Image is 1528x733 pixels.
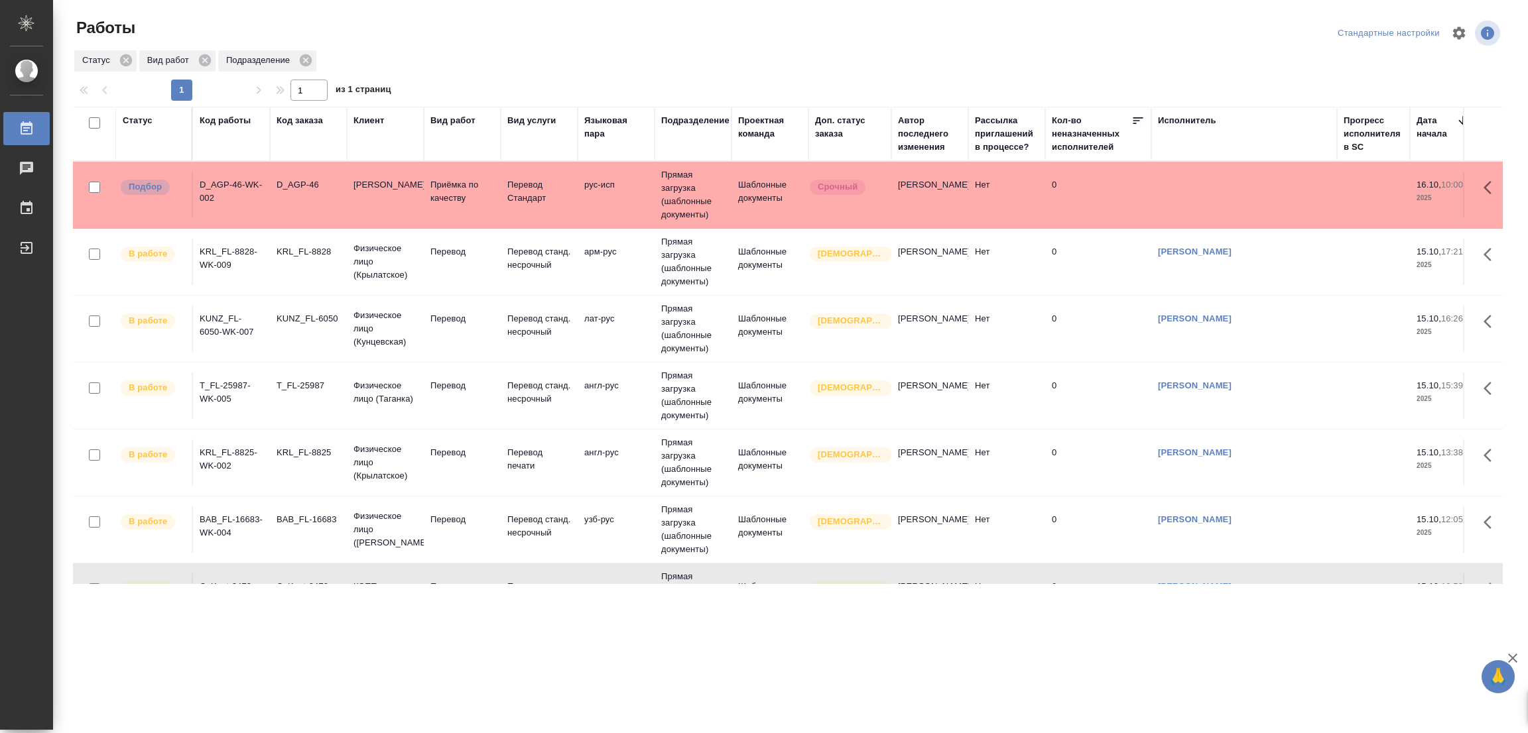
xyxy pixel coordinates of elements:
td: Шаблонные документы [732,439,808,486]
p: Перевод станд. несрочный [507,312,571,339]
div: BAB_FL-16683 [277,513,340,526]
div: Дата начала [1417,114,1456,141]
p: [PERSON_NAME] [353,178,417,192]
div: Подразделение [218,50,316,72]
td: [PERSON_NAME] [891,372,968,419]
p: Перевод станд. несрочный [507,245,571,272]
td: лат-рус [578,306,655,352]
a: [PERSON_NAME] [1158,247,1232,256]
td: Прямая загрузка (шаблонные документы) [655,162,732,228]
td: англ-рус [578,372,655,419]
button: 🙏 [1482,660,1515,693]
p: 2025 [1417,392,1470,406]
td: [PERSON_NAME] [891,573,968,620]
td: 0 [1045,439,1151,486]
p: В работе [129,582,167,595]
p: В работе [129,448,167,461]
p: Перевод станд. несрочный [507,379,571,406]
div: Вид услуги [507,114,556,127]
div: Доп. статус заказа [815,114,885,141]
td: рус-исп [578,172,655,218]
td: Нет [968,372,1045,419]
button: Здесь прячутся важные кнопки [1476,439,1507,471]
p: Перевод [430,245,494,258]
p: Перевод [430,446,494,459]
p: Приёмка по качеству [430,178,494,205]
td: арм-рус [578,239,655,285]
div: Можно подбирать исполнителей [119,178,185,196]
td: 0 [1045,573,1151,620]
td: узб-рус [578,506,655,553]
p: [DEMOGRAPHIC_DATA] [818,314,884,327]
div: KRL_FL-8828 [277,245,340,258]
div: Статус [74,50,137,72]
td: 0 [1045,372,1151,419]
td: Нет [968,439,1045,486]
div: Код заказа [277,114,323,127]
div: Статус [123,114,153,127]
p: [DEMOGRAPHIC_DATA] [818,582,884,595]
p: 15.10, [1417,313,1441,323]
div: Автор последнего изменения [898,114,962,154]
div: Вид работ [430,114,476,127]
button: Здесь прячутся важные кнопки [1476,372,1507,404]
p: 13:38 [1441,447,1463,457]
td: [PERSON_NAME] [891,506,968,553]
td: Нет [968,172,1045,218]
div: Подразделение [661,114,730,127]
td: [PERSON_NAME] [891,172,968,218]
td: Нет [968,239,1045,285]
p: Физическое лицо (Крылатское) [353,242,417,282]
td: KUNZ_FL-6050-WK-007 [193,306,270,352]
p: 15.10, [1417,514,1441,524]
p: Вид работ [147,54,194,67]
p: [DEMOGRAPHIC_DATA] [818,515,884,528]
td: англ-рус [578,573,655,620]
td: 0 [1045,172,1151,218]
div: T_FL-25987 [277,379,340,392]
a: [PERSON_NAME] [1158,380,1232,390]
td: C_Kept-2470-WK-010 [193,573,270,620]
p: В работе [129,515,167,528]
p: [DEMOGRAPHIC_DATA] [818,247,884,260]
a: [PERSON_NAME] [1158,514,1232,524]
span: Работы [73,17,135,38]
td: Прямая загрузка (шаблонные документы) [655,563,732,630]
button: Здесь прячутся важные кнопки [1476,239,1507,270]
p: 2025 [1417,192,1470,205]
p: 15.10, [1417,581,1441,591]
td: D_AGP-46-WK-002 [193,172,270,218]
p: 16:26 [1441,313,1463,323]
p: 15.10, [1417,380,1441,390]
td: Прямая загрузка (шаблонные документы) [655,363,732,429]
div: KUNZ_FL-6050 [277,312,340,325]
p: 10:00 [1441,180,1463,190]
td: [PERSON_NAME] [891,239,968,285]
p: КЭПТ [353,580,417,593]
p: [DEMOGRAPHIC_DATA] [818,448,884,461]
div: Исполнитель выполняет работу [119,245,185,263]
p: 2025 [1417,459,1470,473]
p: Перевод [430,312,494,325]
div: Клиент [353,114,384,127]
div: Исполнитель [1158,114,1216,127]
p: 2025 [1417,258,1470,272]
td: Прямая загрузка (шаблонные документы) [655,429,732,496]
p: Перевод печати [507,446,571,473]
td: Шаблонные документы [732,573,808,620]
p: Срочный [818,180,858,194]
span: Посмотреть информацию [1475,21,1503,46]
p: Физическое лицо (Кунцевская) [353,309,417,349]
div: Рассылка приглашений в процессе? [975,114,1039,154]
p: 2025 [1417,526,1470,539]
div: Исполнитель выполняет работу [119,446,185,464]
p: Физическое лицо (Таганка) [353,379,417,406]
a: [PERSON_NAME] [1158,581,1232,591]
p: Физическое лицо (Крылатское) [353,443,417,482]
div: Исполнитель выполняет работу [119,312,185,330]
td: T_FL-25987-WK-005 [193,372,270,419]
td: KRL_FL-8828-WK-009 [193,239,270,285]
p: Подбор [129,180,162,194]
div: Код работы [200,114,251,127]
div: D_AGP-46 [277,178,340,192]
